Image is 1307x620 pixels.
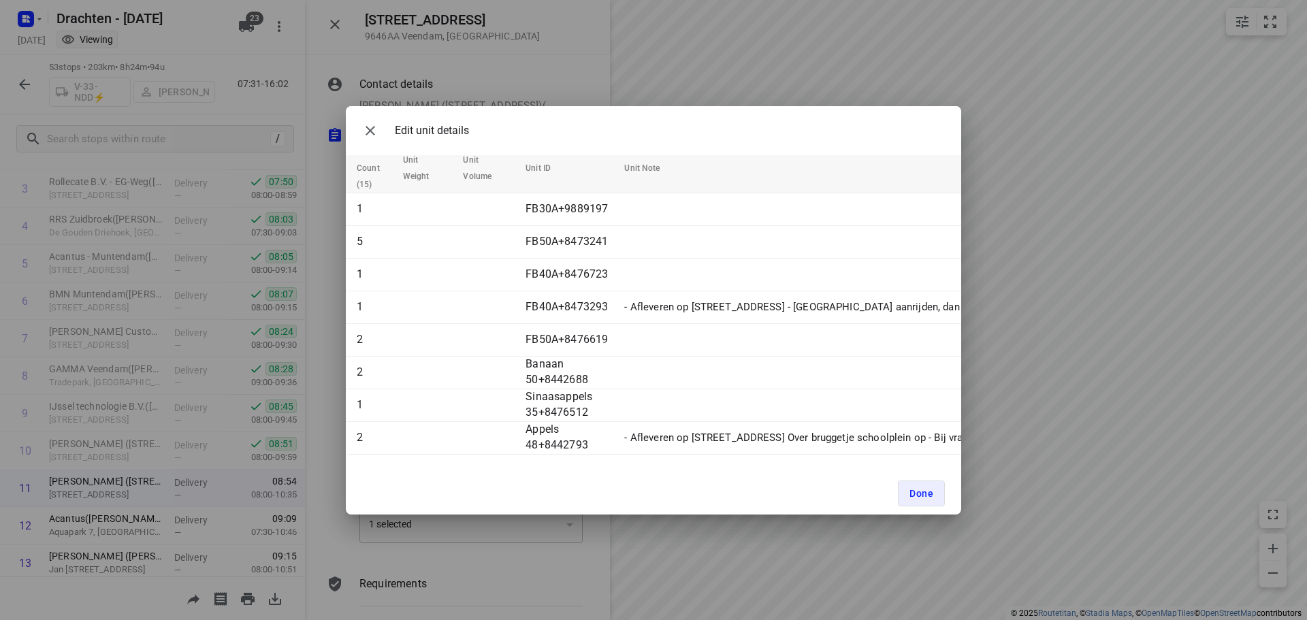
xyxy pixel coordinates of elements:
[624,160,677,176] span: Unit Note
[346,421,398,454] td: 2
[346,291,398,323] td: 1
[520,356,619,389] td: Banaan 50+8442688
[357,144,398,193] span: Unit Count (15)
[346,258,398,291] td: 1
[520,193,619,225] td: FB30A+9889197
[520,225,619,258] td: FB50A+8473241
[909,488,933,499] span: Done
[520,258,619,291] td: FB40A+8476723
[520,389,619,421] td: Sinaasappels 35+8476512
[520,421,619,454] td: Appels 48+8442793
[898,480,945,506] button: Done
[520,291,619,323] td: FB40A+8473293
[357,117,469,144] div: Edit unit details
[346,225,398,258] td: 5
[346,323,398,356] td: 2
[520,323,619,356] td: FB50A+8476619
[346,389,398,421] td: 1
[403,152,447,184] span: Unit Weight
[346,193,398,225] td: 1
[526,160,568,176] span: Unit ID
[346,356,398,389] td: 2
[463,152,509,184] span: Unit Volume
